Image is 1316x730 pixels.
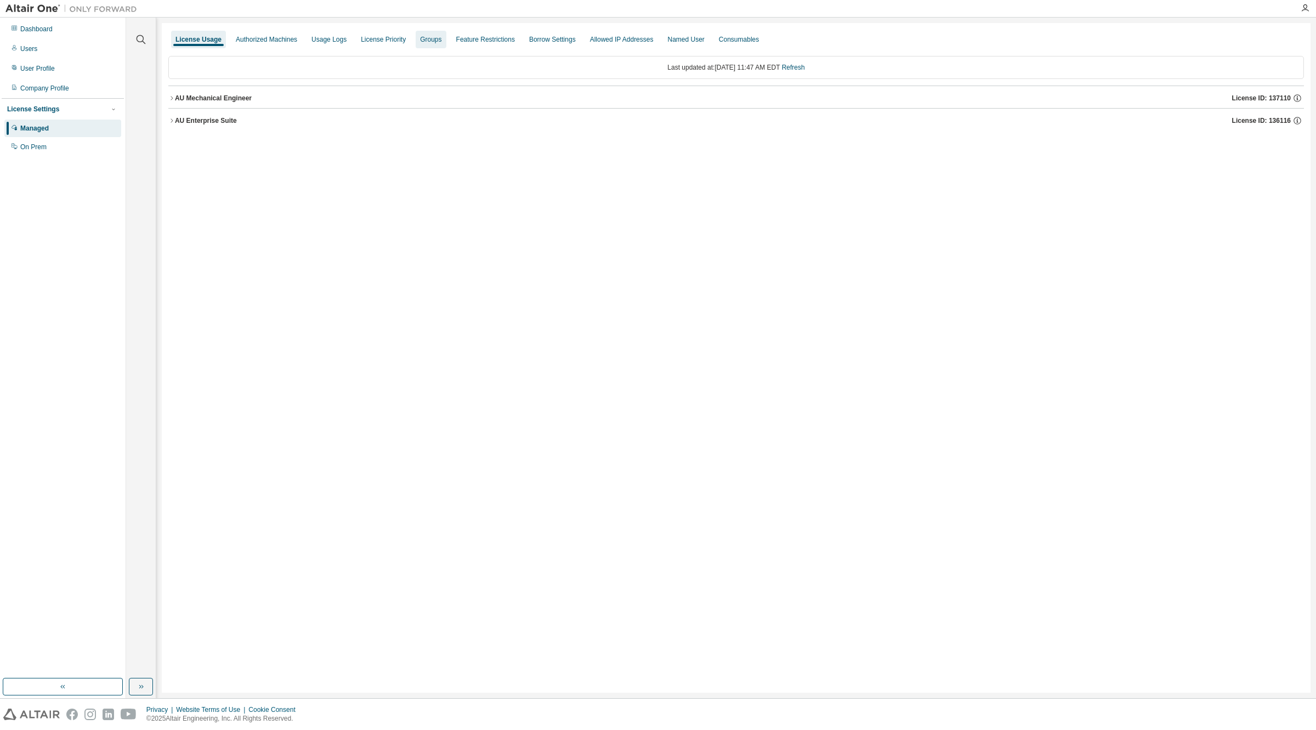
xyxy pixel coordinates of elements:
[66,709,78,720] img: facebook.svg
[667,35,704,44] div: Named User
[3,709,60,720] img: altair_logo.svg
[175,116,237,125] div: AU Enterprise Suite
[168,109,1304,133] button: AU Enterprise SuiteLicense ID: 136116
[420,35,441,44] div: Groups
[5,3,143,14] img: Altair One
[121,709,137,720] img: youtube.svg
[529,35,576,44] div: Borrow Settings
[20,25,53,33] div: Dashboard
[176,705,248,714] div: Website Terms of Use
[719,35,759,44] div: Consumables
[175,94,252,103] div: AU Mechanical Engineer
[84,709,96,720] img: instagram.svg
[456,35,515,44] div: Feature Restrictions
[20,143,47,151] div: On Prem
[782,64,805,71] a: Refresh
[20,44,37,53] div: Users
[236,35,297,44] div: Authorized Machines
[7,105,59,114] div: License Settings
[168,56,1304,79] div: Last updated at: [DATE] 11:47 AM EDT
[311,35,347,44] div: Usage Logs
[168,86,1304,110] button: AU Mechanical EngineerLicense ID: 137110
[103,709,114,720] img: linkedin.svg
[175,35,222,44] div: License Usage
[1232,94,1291,103] span: License ID: 137110
[1232,116,1291,125] span: License ID: 136116
[248,705,302,714] div: Cookie Consent
[146,714,302,723] p: © 2025 Altair Engineering, Inc. All Rights Reserved.
[361,35,406,44] div: License Priority
[590,35,654,44] div: Allowed IP Addresses
[20,84,69,93] div: Company Profile
[146,705,176,714] div: Privacy
[20,64,55,73] div: User Profile
[20,124,49,133] div: Managed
